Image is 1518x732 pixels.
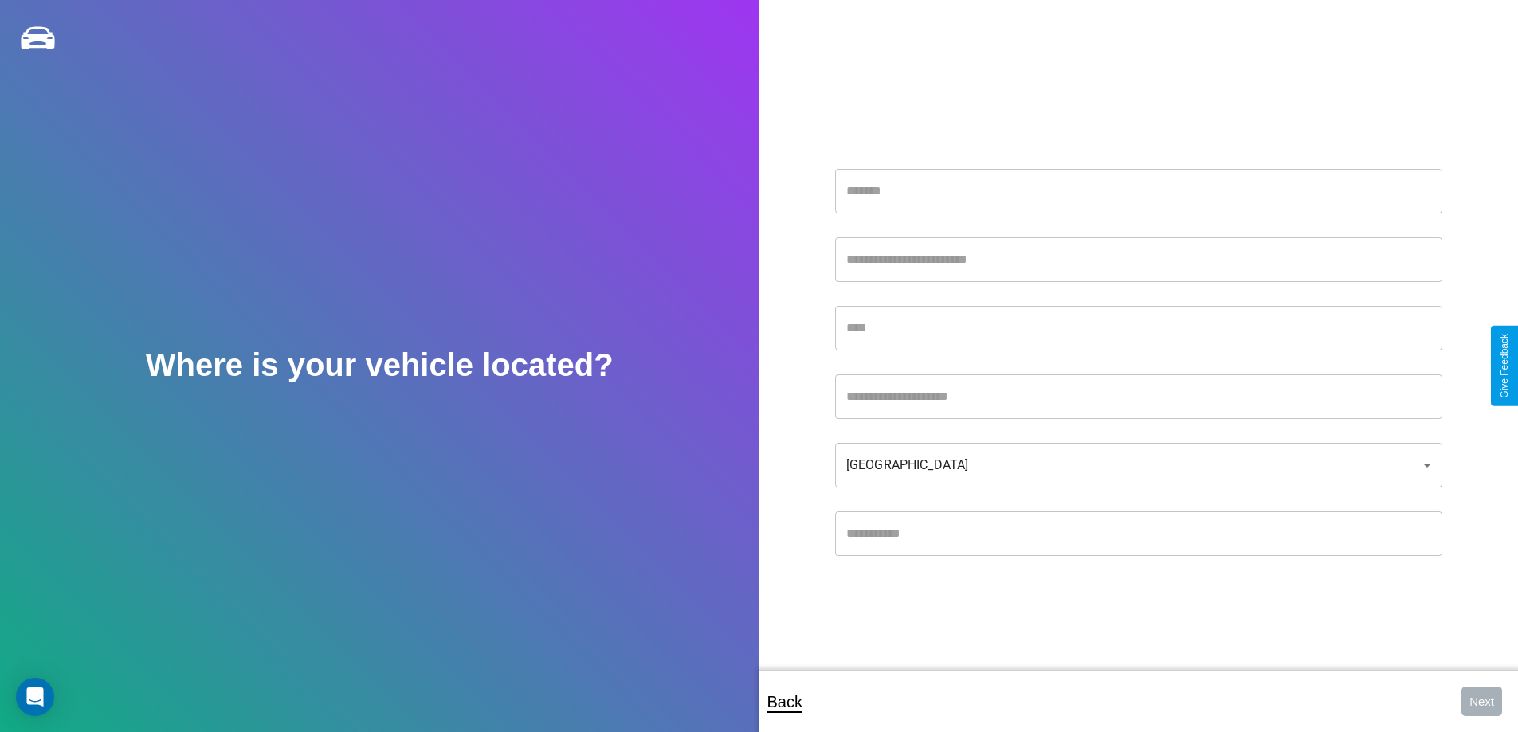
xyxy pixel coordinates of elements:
[1461,687,1502,716] button: Next
[146,347,614,383] h2: Where is your vehicle located?
[16,678,54,716] div: Open Intercom Messenger
[835,443,1442,487] div: [GEOGRAPHIC_DATA]
[767,687,802,716] p: Back
[1499,334,1510,398] div: Give Feedback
